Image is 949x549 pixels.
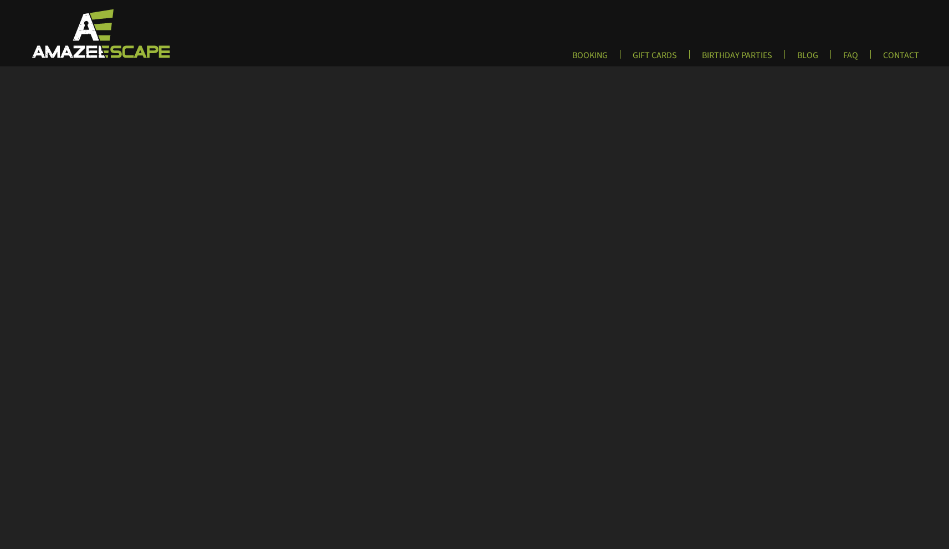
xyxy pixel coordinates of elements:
a: GIFT CARDS [624,50,686,68]
a: FAQ [834,50,867,68]
img: Escape Room Game in Boston Area [18,8,182,59]
a: BOOKING [563,50,617,68]
a: CONTACT [874,50,928,68]
a: BIRTHDAY PARTIES [693,50,781,68]
a: BLOG [788,50,827,68]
